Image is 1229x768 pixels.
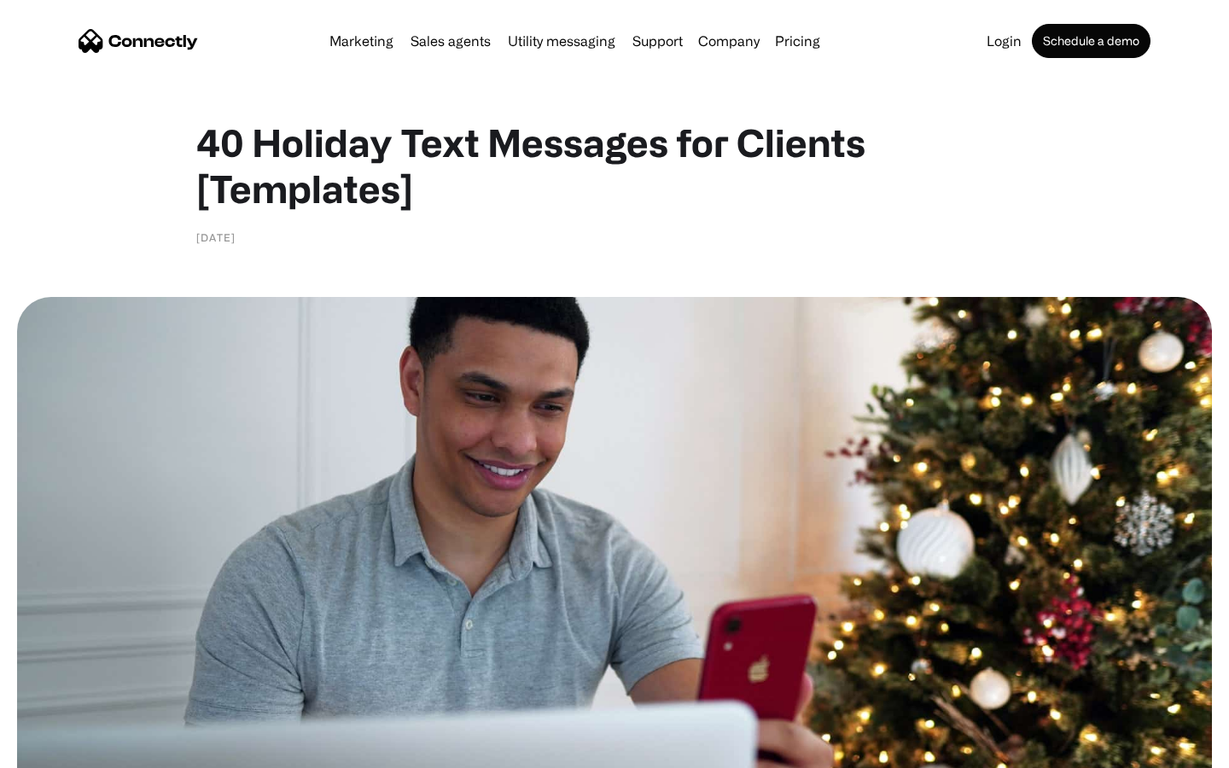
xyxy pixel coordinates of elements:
a: Sales agents [404,34,498,48]
aside: Language selected: English [17,738,102,762]
a: Login [980,34,1028,48]
a: Schedule a demo [1032,24,1150,58]
a: Utility messaging [501,34,622,48]
div: [DATE] [196,229,236,246]
ul: Language list [34,738,102,762]
a: Marketing [323,34,400,48]
a: Pricing [768,34,827,48]
a: Support [626,34,690,48]
div: Company [698,29,760,53]
h1: 40 Holiday Text Messages for Clients [Templates] [196,119,1033,212]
